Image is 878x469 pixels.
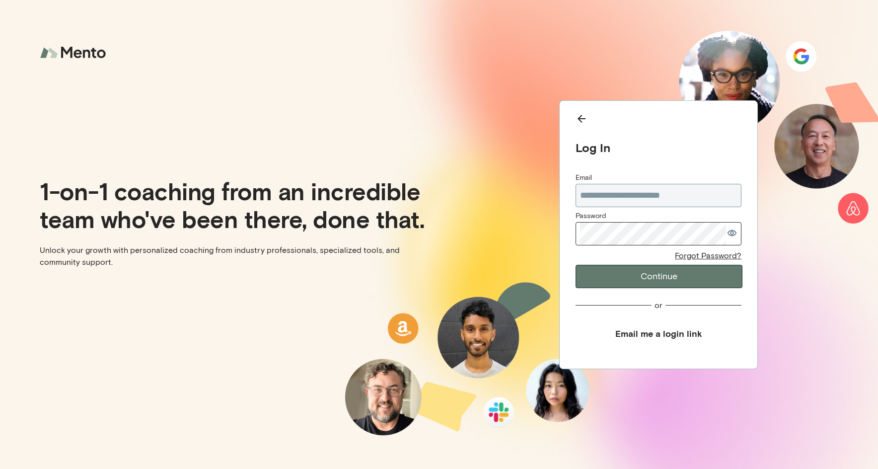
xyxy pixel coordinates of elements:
img: logo [40,40,109,66]
div: Email [576,173,741,183]
div: Forgot Password? [675,250,741,261]
input: Password [580,223,726,245]
div: or [655,300,662,311]
p: Unlock your growth with personalized coaching from industry professionals, specialized tools, and... [40,244,431,268]
button: Back [576,113,741,128]
div: Password [576,211,741,221]
button: Continue [576,265,742,288]
div: Log In [576,140,741,155]
p: 1-on-1 coaching from an incredible team who've been there, done that. [40,177,431,233]
button: Email me a login link [576,322,741,345]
